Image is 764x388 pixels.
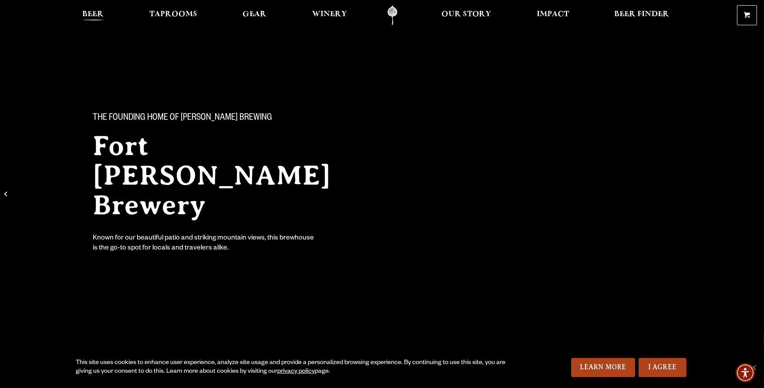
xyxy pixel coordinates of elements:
span: Gear [242,11,266,18]
a: Taprooms [144,6,203,25]
a: I Agree [639,358,687,377]
a: Gear [237,6,272,25]
div: Accessibility Menu [736,363,755,382]
a: Our Story [436,6,497,25]
div: Known for our beautiful patio and striking mountain views, this brewhouse is the go-to spot for l... [93,234,316,254]
a: Beer Finder [609,6,675,25]
a: Winery [306,6,353,25]
span: Impact [537,11,569,18]
a: Learn More [571,358,635,377]
a: Beer [77,6,110,25]
span: Taprooms [149,11,197,18]
span: Winery [312,11,347,18]
span: Our Story [441,11,491,18]
a: Impact [531,6,575,25]
span: The Founding Home of [PERSON_NAME] Brewing [93,113,273,124]
div: This site uses cookies to enhance user experience, analyze site usage and provide a personalized ... [76,359,508,376]
a: Odell Home [376,6,409,25]
a: privacy policy [277,368,315,375]
h2: Fort [PERSON_NAME] Brewery [93,131,365,220]
span: Beer Finder [614,11,669,18]
span: Beer [83,11,104,18]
